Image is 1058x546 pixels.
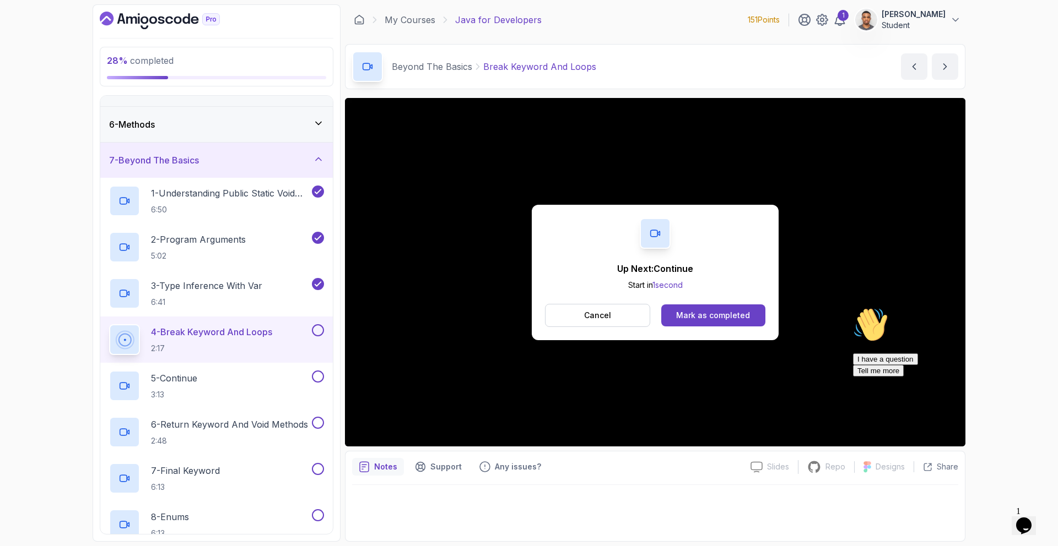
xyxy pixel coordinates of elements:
[109,509,324,540] button: 8-Enums6:13
[151,482,220,493] p: 6:13
[109,185,324,216] button: 1-Understanding Public Static Void Main6:50
[151,389,197,400] p: 3:13
[151,510,189,523] p: 8 - Enums
[109,324,324,355] button: 4-Break Keyword And Loops2:17
[374,461,397,472] p: Notes
[833,13,846,26] a: 1
[545,304,650,327] button: Cancel
[4,51,69,62] button: I have a question
[4,4,203,74] div: 👋Hi! How can we help?I have a questionTell me more
[617,262,693,275] p: Up Next: Continue
[151,528,189,539] p: 6:13
[151,233,246,246] p: 2 - Program Arguments
[838,10,849,21] div: 1
[354,14,365,25] a: Dashboard
[4,4,40,40] img: :wave:
[151,325,272,338] p: 4 - Break Keyword And Loops
[4,62,55,74] button: Tell me more
[109,370,324,401] button: 5-Continue3:13
[151,372,197,385] p: 5 - Continue
[430,461,462,472] p: Support
[1012,502,1047,535] iframe: chat widget
[4,33,109,41] span: Hi! How can we help?
[825,461,845,472] p: Repo
[855,9,961,31] button: user profile image[PERSON_NAME]Student
[151,250,246,261] p: 5:02
[932,53,958,80] button: next content
[151,435,308,446] p: 2:48
[151,343,272,354] p: 2:17
[661,304,765,326] button: Mark as completed
[100,143,333,178] button: 7-Beyond The Basics
[385,13,435,26] a: My Courses
[856,9,877,30] img: user profile image
[109,278,324,309] button: 3-Type Inference With Var6:41
[151,464,220,477] p: 7 - Final Keyword
[392,60,472,73] p: Beyond The Basics
[584,310,611,321] p: Cancel
[408,458,468,476] button: Support button
[767,461,789,472] p: Slides
[473,458,548,476] button: Feedback button
[109,463,324,494] button: 7-Final Keyword6:13
[455,13,542,26] p: Java for Developers
[345,98,965,446] iframe: 4 - Break Keyword and Loops
[151,418,308,431] p: 6 - Return Keyword And Void Methods
[901,53,927,80] button: previous content
[748,14,780,25] p: 151 Points
[652,280,683,290] span: 1 second
[100,12,245,29] a: Dashboard
[352,458,404,476] button: notes button
[151,297,262,308] p: 6:41
[100,107,333,142] button: 6-Methods
[882,20,946,31] p: Student
[676,310,750,321] div: Mark as completed
[151,187,310,200] p: 1 - Understanding Public Static Void Main
[151,204,310,215] p: 6:50
[109,154,199,167] h3: 7 - Beyond The Basics
[109,232,324,263] button: 2-Program Arguments5:02
[109,118,155,131] h3: 6 - Methods
[483,60,596,73] p: Break Keyword And Loops
[109,417,324,447] button: 6-Return Keyword And Void Methods2:48
[107,55,128,66] span: 28 %
[151,279,262,292] p: 3 - Type Inference With Var
[495,461,541,472] p: Any issues?
[882,9,946,20] p: [PERSON_NAME]
[107,55,174,66] span: completed
[617,280,693,291] p: Start in
[849,303,1047,496] iframe: chat widget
